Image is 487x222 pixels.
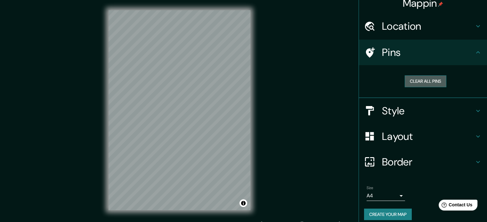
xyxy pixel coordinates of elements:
div: Layout [359,124,487,149]
div: Pins [359,40,487,65]
h4: Border [382,156,474,168]
h4: Location [382,20,474,33]
div: A4 [367,191,405,201]
div: Border [359,149,487,175]
div: Location [359,13,487,39]
canvas: Map [109,10,250,210]
button: Toggle attribution [239,199,247,207]
label: Size [367,185,373,190]
img: pin-icon.png [438,2,443,7]
div: Style [359,98,487,124]
button: Create your map [364,209,412,220]
h4: Style [382,104,474,117]
iframe: Help widget launcher [430,197,480,215]
button: Clear all pins [405,75,446,87]
h4: Layout [382,130,474,143]
h4: Pins [382,46,474,59]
